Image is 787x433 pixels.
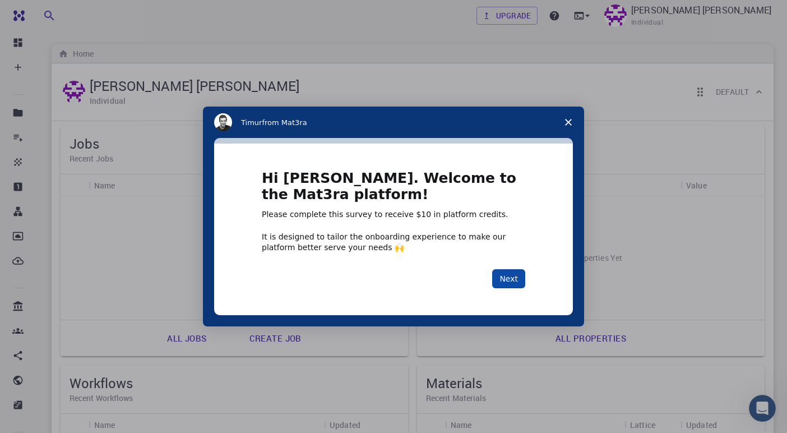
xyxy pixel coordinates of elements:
span: Timur [241,118,262,127]
div: It is designed to tailor the onboarding experience to make our platform better serve your needs 🙌 [262,232,525,252]
img: Profile image for Timur [214,113,232,131]
div: Please complete this survey to receive $10 in platform credits. [262,209,525,220]
button: Next [492,269,525,288]
span: Support [22,8,63,18]
h1: Hi [PERSON_NAME]. Welcome to the Mat3ra platform! [262,171,525,209]
span: Close survey [553,107,584,138]
span: from Mat3ra [262,118,307,127]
